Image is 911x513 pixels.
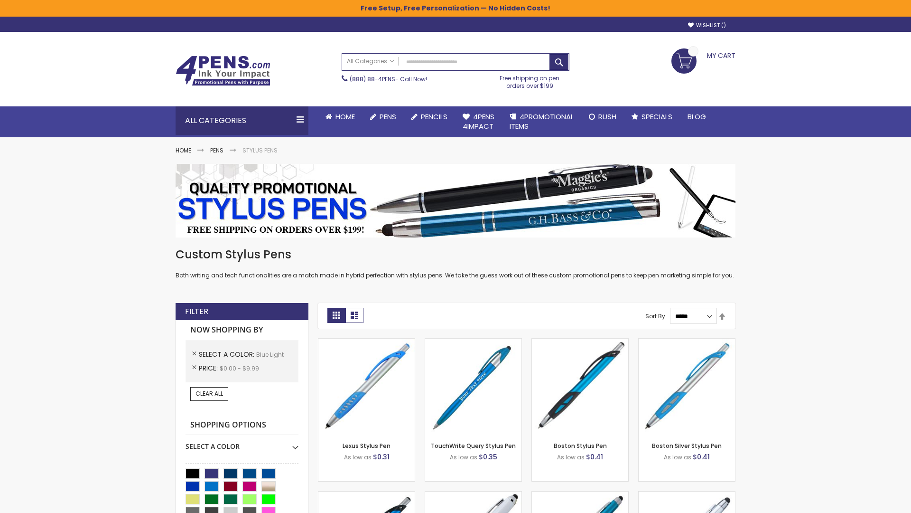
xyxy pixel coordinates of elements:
[318,106,363,127] a: Home
[688,112,706,122] span: Blog
[639,491,735,499] a: Silver Cool Grip Stylus Pen-Blue - Light
[652,442,722,450] a: Boston Silver Stylus Pen
[176,106,308,135] div: All Categories
[463,112,494,131] span: 4Pens 4impact
[350,75,427,83] span: - Call Now!
[318,339,415,435] img: Lexus Stylus Pen-Blue - Light
[176,164,735,237] img: Stylus Pens
[335,112,355,122] span: Home
[327,308,345,323] strong: Grid
[680,106,714,127] a: Blog
[693,452,710,462] span: $0.41
[639,339,735,435] img: Boston Silver Stylus Pen-Blue - Light
[404,106,455,127] a: Pencils
[342,54,399,69] a: All Categories
[318,338,415,346] a: Lexus Stylus Pen-Blue - Light
[210,146,223,154] a: Pens
[176,247,735,280] div: Both writing and tech functionalities are a match made in hybrid perfection with stylus pens. We ...
[344,453,372,461] span: As low as
[343,442,390,450] a: Lexus Stylus Pen
[195,389,223,398] span: Clear All
[199,363,220,373] span: Price
[363,106,404,127] a: Pens
[347,57,394,65] span: All Categories
[581,106,624,127] a: Rush
[318,491,415,499] a: Lexus Metallic Stylus Pen-Blue - Light
[502,106,581,137] a: 4PROMOTIONALITEMS
[479,452,497,462] span: $0.35
[450,453,477,461] span: As low as
[190,387,228,400] a: Clear All
[199,350,256,359] span: Select A Color
[510,112,574,131] span: 4PROMOTIONAL ITEMS
[490,71,570,90] div: Free shipping on pen orders over $199
[598,112,616,122] span: Rush
[220,364,259,372] span: $0.00 - $9.99
[557,453,585,461] span: As low as
[586,452,603,462] span: $0.41
[256,351,284,359] span: Blue Light
[242,146,278,154] strong: Stylus Pens
[425,339,521,435] img: TouchWrite Query Stylus Pen-Blue Light
[624,106,680,127] a: Specials
[176,247,735,262] h1: Custom Stylus Pens
[688,22,726,29] a: Wishlist
[532,491,628,499] a: Lory Metallic Stylus Pen-Blue - Light
[186,415,298,436] strong: Shopping Options
[425,491,521,499] a: Kimberly Logo Stylus Pens-LT-Blue
[645,312,665,320] label: Sort By
[380,112,396,122] span: Pens
[639,338,735,346] a: Boston Silver Stylus Pen-Blue - Light
[532,338,628,346] a: Boston Stylus Pen-Blue - Light
[373,452,390,462] span: $0.31
[431,442,516,450] a: TouchWrite Query Stylus Pen
[176,146,191,154] a: Home
[455,106,502,137] a: 4Pens4impact
[185,306,208,317] strong: Filter
[186,435,298,451] div: Select A Color
[554,442,607,450] a: Boston Stylus Pen
[641,112,672,122] span: Specials
[350,75,395,83] a: (888) 88-4PENS
[186,320,298,340] strong: Now Shopping by
[664,453,691,461] span: As low as
[532,339,628,435] img: Boston Stylus Pen-Blue - Light
[425,338,521,346] a: TouchWrite Query Stylus Pen-Blue Light
[421,112,447,122] span: Pencils
[176,56,270,86] img: 4Pens Custom Pens and Promotional Products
